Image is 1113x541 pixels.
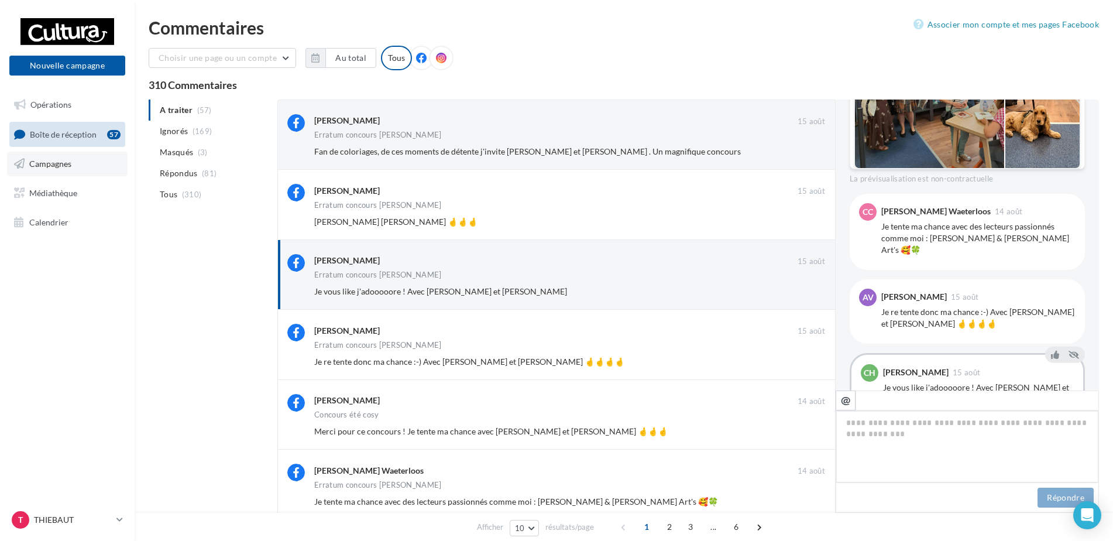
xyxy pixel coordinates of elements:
[1073,501,1101,529] div: Open Intercom Messenger
[198,148,208,157] span: (3)
[951,293,978,301] span: 15 août
[1038,488,1094,508] button: Répondre
[314,271,442,279] div: Erratum concours [PERSON_NAME]
[314,325,380,337] div: [PERSON_NAME]
[660,518,679,536] span: 2
[883,368,949,376] div: [PERSON_NAME]
[160,125,188,137] span: Ignorés
[314,395,380,406] div: [PERSON_NAME]
[314,341,442,349] div: Erratum concours [PERSON_NAME]
[149,80,1099,90] div: 310 Commentaires
[850,169,1085,184] div: La prévisualisation est non-contractuelle
[841,395,851,405] i: @
[314,131,442,139] div: Erratum concours [PERSON_NAME]
[7,93,128,117] a: Opérations
[314,255,380,266] div: [PERSON_NAME]
[160,189,177,200] span: Tous
[160,146,193,158] span: Masqués
[953,369,980,376] span: 15 août
[29,217,68,227] span: Calendrier
[202,169,217,178] span: (81)
[881,306,1076,330] div: Je re tente donc ma chance :-) Avec [PERSON_NAME] et [PERSON_NAME] 🤞🤞🤞🤞
[727,518,746,536] span: 6
[314,201,442,209] div: Erratum concours [PERSON_NAME]
[863,206,873,218] span: CC
[305,48,376,68] button: Au total
[7,181,128,206] a: Médiathèque
[836,391,856,410] button: @
[149,19,1099,36] div: Commentaires
[704,518,723,536] span: ...
[30,129,97,139] span: Boîte de réception
[314,357,624,367] span: Je re tente donc ma chance :-) Avec [PERSON_NAME] et [PERSON_NAME] 🤞🤞🤞🤞
[9,509,125,531] a: T THIEBAUT
[995,208,1022,215] span: 14 août
[637,518,656,536] span: 1
[881,207,991,215] div: [PERSON_NAME] Waeterloos
[149,48,296,68] button: Choisir une page ou un compte
[798,326,825,337] span: 15 août
[314,115,380,126] div: [PERSON_NAME]
[881,221,1076,256] div: Je tente ma chance avec des lecteurs passionnés comme moi : [PERSON_NAME] & [PERSON_NAME] Art's 🥰🍀
[314,286,567,296] span: Je vous like j'adooooore ! Avec [PERSON_NAME] et [PERSON_NAME]
[160,167,198,179] span: Répondus
[381,46,412,70] div: Tous
[864,367,875,379] span: CH
[7,210,128,235] a: Calendrier
[314,481,442,489] div: Erratum concours [PERSON_NAME]
[29,188,77,198] span: Médiathèque
[159,53,277,63] span: Choisir une page ou un compte
[681,518,700,536] span: 3
[798,186,825,197] span: 15 août
[30,100,71,109] span: Opérations
[510,520,540,536] button: 10
[314,411,379,419] div: Concours été cosy
[29,159,71,169] span: Campagnes
[107,130,121,139] div: 57
[314,146,741,156] span: Fan de coloriages, de ces moments de détente j'invite [PERSON_NAME] et [PERSON_NAME] . Un magnifi...
[314,465,424,477] div: [PERSON_NAME] Waeterloos
[325,48,376,68] button: Au total
[545,522,594,533] span: résultats/page
[18,514,23,526] span: T
[7,152,128,176] a: Campagnes
[314,497,718,506] span: Je tente ma chance avec des lecteurs passionnés comme moi : [PERSON_NAME] & [PERSON_NAME] Art's 🥰🍀
[881,293,947,301] div: [PERSON_NAME]
[314,217,478,227] span: [PERSON_NAME] [PERSON_NAME] 🤞🤞🤞
[863,292,874,303] span: AV
[913,18,1099,32] a: Associer mon compte et mes pages Facebook
[798,117,825,127] span: 15 août
[9,56,125,76] button: Nouvelle campagne
[477,522,503,533] span: Afficher
[314,426,668,436] span: Merci pour ce concours ! Je tente ma chance avec [PERSON_NAME] et [PERSON_NAME] 🤞🤞🤞
[34,514,112,526] p: THIEBAUT
[798,256,825,267] span: 15 août
[182,190,202,199] span: (310)
[798,466,825,477] span: 14 août
[193,126,212,136] span: (169)
[7,122,128,147] a: Boîte de réception57
[883,382,1074,405] div: Je vous like j'adooooore ! Avec [PERSON_NAME] et [PERSON_NAME]
[515,523,525,533] span: 10
[314,185,380,197] div: [PERSON_NAME]
[798,396,825,407] span: 14 août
